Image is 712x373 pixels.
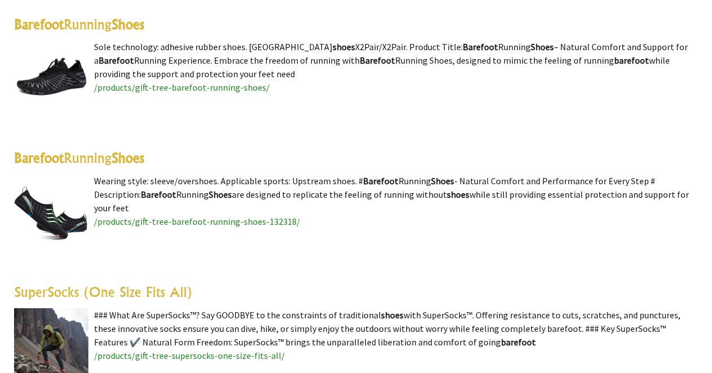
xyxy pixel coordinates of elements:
a: BarefootRunningShoes [14,16,144,33]
highlight: Shoes [431,175,454,186]
highlight: Barefoot [14,16,64,33]
highlight: Shoes [111,16,144,33]
highlight: Shoes [531,41,554,52]
highlight: barefoot [614,55,649,66]
a: /products/gift-tree-barefoot-running-shoes-132318/ [94,216,300,227]
highlight: Barefoot [141,189,176,200]
highlight: Barefoot [98,55,134,66]
highlight: shoes [333,41,355,52]
highlight: shoes [381,309,404,321]
a: SuperSocks (One Size Fits All) [14,283,192,300]
highlight: Barefoot [363,175,398,186]
a: /products/gift-tree-supersocks-one-size-fits-all/ [94,350,285,361]
highlight: Shoes [111,149,144,166]
a: /products/gift-tree-barefoot-running-shoes/ [94,82,270,93]
highlight: Barefoot [360,55,395,66]
a: BarefootRunningShoes [14,149,144,166]
img: Barefoot Running Shoes [14,174,88,248]
highlight: Barefoot [463,41,498,52]
highlight: Barefoot [14,149,64,166]
highlight: shoes [447,189,469,200]
img: Barefoot Running Shoes [14,40,88,114]
highlight: Shoes [209,189,232,200]
highlight: barefoot [501,336,536,348]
